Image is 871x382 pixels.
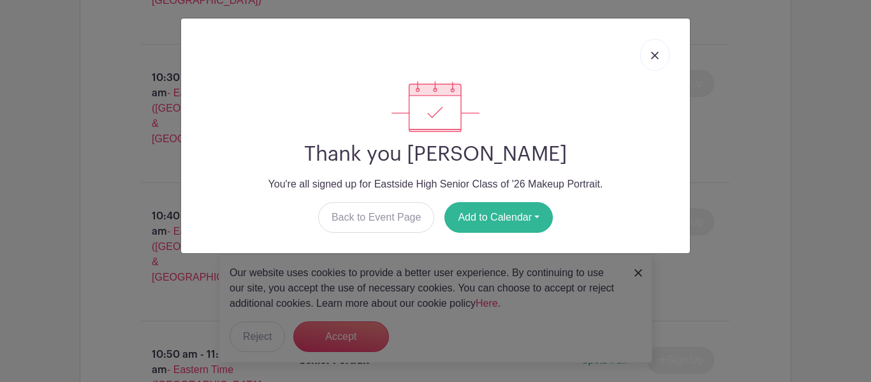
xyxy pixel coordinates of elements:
p: You're all signed up for Eastside High Senior Class of '26 Makeup Portrait. [191,177,680,192]
button: Add to Calendar [444,202,553,233]
a: Back to Event Page [318,202,435,233]
h2: Thank you [PERSON_NAME] [191,142,680,166]
img: close_button-5f87c8562297e5c2d7936805f587ecaba9071eb48480494691a3f1689db116b3.svg [651,52,659,59]
img: signup_complete-c468d5dda3e2740ee63a24cb0ba0d3ce5d8a4ecd24259e683200fb1569d990c8.svg [392,81,479,132]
